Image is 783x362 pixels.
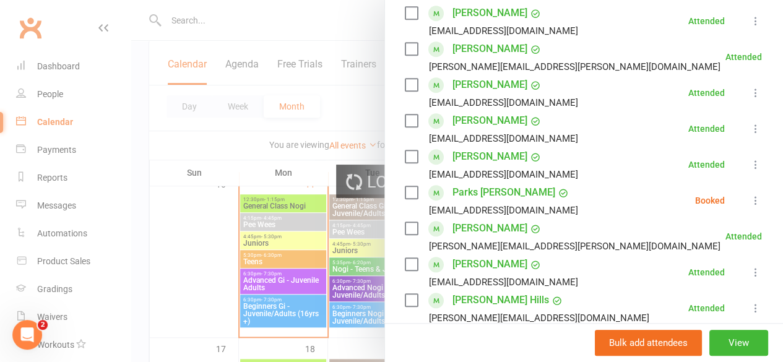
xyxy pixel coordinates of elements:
[429,131,578,147] div: [EMAIL_ADDRESS][DOMAIN_NAME]
[452,39,527,59] a: [PERSON_NAME]
[688,160,725,169] div: Attended
[452,183,555,202] a: Parks [PERSON_NAME]
[452,218,527,238] a: [PERSON_NAME]
[688,268,725,277] div: Attended
[452,290,549,310] a: [PERSON_NAME] Hills
[725,53,762,61] div: Attended
[688,17,725,25] div: Attended
[452,254,527,274] a: [PERSON_NAME]
[452,111,527,131] a: [PERSON_NAME]
[429,202,578,218] div: [EMAIL_ADDRESS][DOMAIN_NAME]
[688,304,725,312] div: Attended
[688,124,725,133] div: Attended
[452,3,527,23] a: [PERSON_NAME]
[429,166,578,183] div: [EMAIL_ADDRESS][DOMAIN_NAME]
[429,274,578,290] div: [EMAIL_ADDRESS][DOMAIN_NAME]
[452,75,527,95] a: [PERSON_NAME]
[695,196,725,205] div: Booked
[429,95,578,111] div: [EMAIL_ADDRESS][DOMAIN_NAME]
[429,59,720,75] div: [PERSON_NAME][EMAIL_ADDRESS][PERSON_NAME][DOMAIN_NAME]
[429,310,649,326] div: [PERSON_NAME][EMAIL_ADDRESS][DOMAIN_NAME]
[429,23,578,39] div: [EMAIL_ADDRESS][DOMAIN_NAME]
[595,330,702,356] button: Bulk add attendees
[38,320,48,330] span: 2
[709,330,768,356] button: View
[429,238,720,254] div: [PERSON_NAME][EMAIL_ADDRESS][PERSON_NAME][DOMAIN_NAME]
[452,147,527,166] a: [PERSON_NAME]
[725,232,762,241] div: Attended
[12,320,42,350] iframe: Intercom live chat
[688,88,725,97] div: Attended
